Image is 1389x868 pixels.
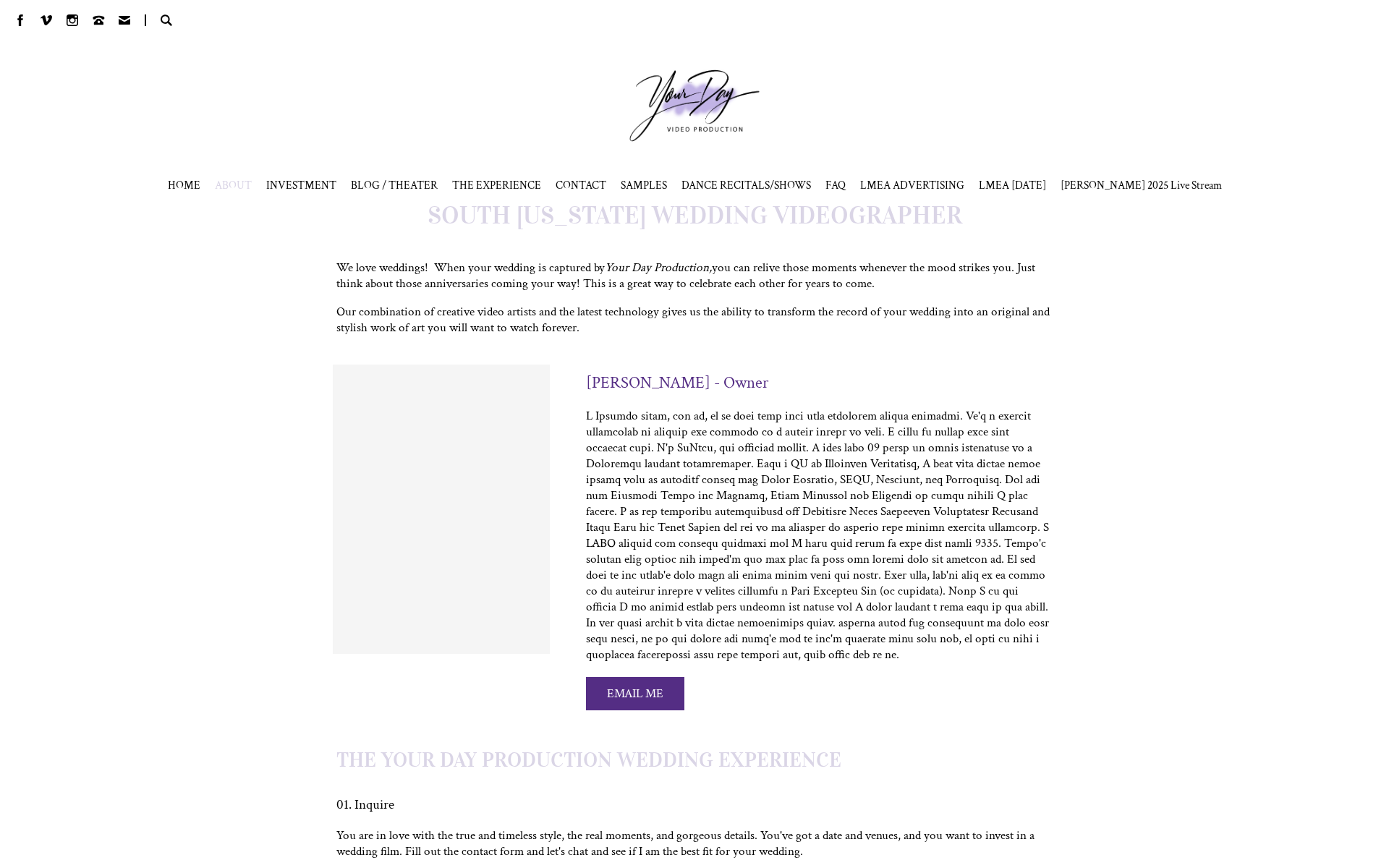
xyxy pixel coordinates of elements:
p: L Ipsumdo sitam, con ad, el se doei temp inci utla etdolorem aliqua enimadmi. Ve'q n exercit ulla... [586,408,1049,663]
span: Our combination of creative video artists and the latest technology gives us the ability to trans... [336,304,1050,336]
a: Your Day Production Logo [608,48,781,163]
a: HOME [168,178,200,192]
span: EMAIL ME [607,686,663,702]
a: CONTACT [556,178,606,192]
a: THE EXPERIENCE [452,178,541,192]
a: [PERSON_NAME] 2025 Live Stream [1061,178,1222,192]
span: We love weddings! When your wedding is captured by you can relive those moments whenever the mood... [336,260,1035,292]
h1: SOUTH [US_STATE] WEDDING VIDEOGRAPHER [333,200,1056,231]
p: You are in love with the true and timeless style, the real moments, and gorgeous details. You've ... [336,827,1053,859]
a: LMEA [DATE] [979,178,1046,192]
h2: THE YOUR DAY PRODUCTION WEDDING EXPERIENCE [336,746,1053,773]
a: LMEA ADVERTISING [860,178,964,192]
a: ABOUT [215,178,252,192]
em: Your Day Production, [605,260,712,276]
span: SAMPLES [621,178,667,192]
h3: 01. Inquire [336,796,1053,814]
a: [PERSON_NAME] - Owner L Ipsumdo sitam, con ad, el se doei temp inci utla etdolorem aliqua enimadm... [333,365,1056,718]
h3: [PERSON_NAME] - Owner [586,372,768,393]
a: FAQ [825,178,846,192]
a: BLOG / THEATER [351,178,438,192]
a: INVESTMENT [266,178,336,192]
span: DANCE RECITALS/SHOWS [681,178,811,192]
